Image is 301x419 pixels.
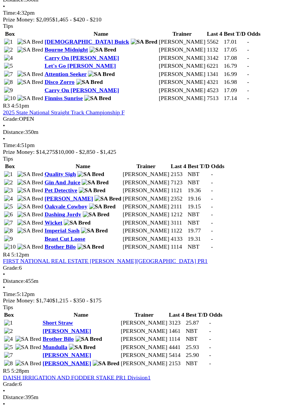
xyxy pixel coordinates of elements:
[212,31,229,38] th: Last 4
[3,378,10,384] span: R5
[83,234,111,240] img: SA Bred
[12,378,30,384] span: 5:28pm
[3,105,10,112] span: R3
[3,159,14,166] span: Tips
[18,209,44,216] img: SA Bred
[173,353,190,360] td: 4441
[124,320,172,327] th: Trainer
[18,184,44,191] img: SA Bred
[215,328,217,335] span: -
[18,48,44,55] img: SA Bred
[126,167,174,175] th: Trainer
[18,200,44,207] img: SA Bred
[175,184,192,191] td: 7123
[46,56,123,62] a: Carry On [PERSON_NAME]
[217,217,219,223] span: -
[230,97,253,105] td: 17.14
[46,225,64,232] a: Wicket
[46,184,83,190] a: Gin And Juice
[3,119,20,125] span: Grade:
[3,132,298,139] div: 350m
[217,176,219,182] span: -
[190,320,214,327] th: Best T/D
[4,56,13,63] img: 4
[3,292,5,298] span: •
[217,234,219,240] span: -
[4,345,13,352] img: 4
[43,320,123,327] th: Name
[46,234,82,240] a: Imperial Sash
[57,153,120,159] span: $10,000 - $2,850 - $1,425
[3,391,20,398] span: Grade:
[216,167,231,175] th: Odds
[193,167,216,175] th: Best T/D
[175,241,192,249] td: 4133
[175,225,192,232] td: 3111
[18,73,44,79] img: SA Bred
[3,391,298,398] div: 6
[217,242,219,248] span: -
[230,64,253,71] td: 16.79
[3,146,298,153] div: 4:51pm
[18,81,44,88] img: SA Bred
[85,217,112,224] img: SA Bred
[230,80,253,88] td: 16.98
[3,23,14,30] span: Tips
[54,305,105,312] span: $1,215 - $350 - $175
[126,208,174,216] td: [PERSON_NAME]
[92,48,119,55] img: SA Bred
[175,217,192,224] td: 1212
[193,217,216,224] td: NBT
[217,184,219,190] span: -
[212,39,229,47] td: 5562
[46,176,78,182] a: Quality Sigh
[254,31,268,38] th: Odds
[3,132,26,139] span: Distance:
[18,217,44,224] img: SA Bred
[175,233,192,241] td: 1122
[173,336,190,344] td: 1461
[254,73,256,79] span: -
[190,369,214,377] td: NBT
[4,225,13,232] img: 7
[46,39,133,46] a: [DEMOGRAPHIC_DATA] Buick
[217,225,219,232] span: -
[3,126,5,132] span: •
[212,97,229,105] td: 7513
[46,48,91,54] a: Bourne Midnight
[217,250,219,257] span: -
[3,405,298,411] div: 395m
[124,369,172,377] td: [PERSON_NAME]
[173,328,190,336] td: 3123
[4,320,14,326] span: Box
[46,89,123,96] a: Carry On [PERSON_NAME]
[254,81,256,87] span: -
[173,320,190,327] th: Last 4
[124,328,172,336] td: [PERSON_NAME]
[163,80,211,88] td: [PERSON_NAME]
[4,234,13,240] img: 8
[5,31,15,38] span: Box
[3,411,5,418] span: •
[4,39,13,46] img: 1
[215,337,217,343] span: -
[3,398,5,404] span: •
[3,10,298,17] div: 4:32pm
[254,97,256,104] span: -
[46,242,88,248] a: Beast Cut Loose
[4,209,13,216] img: 5
[126,225,174,232] td: [PERSON_NAME]
[3,312,14,319] span: Tips
[4,73,13,79] img: 7
[175,167,192,175] th: Last 4
[16,353,43,360] img: SA Bred
[163,47,211,55] td: [PERSON_NAME]
[124,336,172,344] td: [PERSON_NAME]
[4,337,13,343] img: 2
[46,97,85,104] a: Finniss Sunrise
[18,97,44,104] img: SA Bred
[4,242,13,249] img: 9
[3,258,10,264] span: R4
[163,31,211,38] th: Trainer
[5,167,15,174] span: Box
